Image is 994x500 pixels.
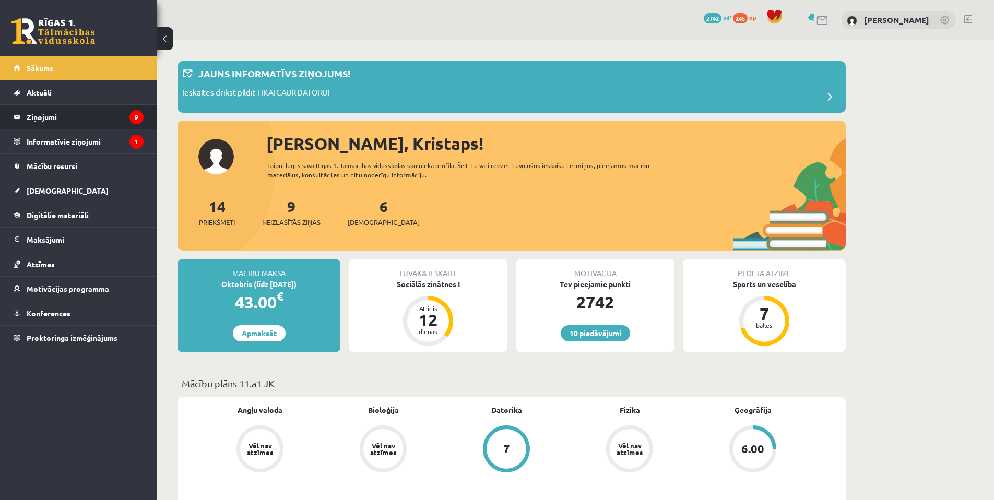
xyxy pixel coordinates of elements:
div: Sports un veselība [683,279,846,290]
a: 14Priekšmeti [199,197,235,228]
legend: Maksājumi [27,228,144,252]
i: 1 [129,135,144,149]
div: 2742 [516,290,674,315]
a: Ģeogrāfija [735,404,772,415]
div: [PERSON_NAME], Kristaps! [266,131,846,156]
div: 43.00 [177,290,340,315]
a: Jauns informatīvs ziņojums! Ieskaites drīkst pildīt TIKAI CAUR DATORU! [183,66,841,108]
div: Laipni lūgts savā Rīgas 1. Tālmācības vidusskolas skolnieka profilā. Šeit Tu vari redzēt tuvojošo... [267,161,668,180]
div: Pēdējā atzīme [683,259,846,279]
span: Aktuāli [27,88,52,97]
a: Ziņojumi9 [14,105,144,129]
a: Fizika [620,404,640,415]
a: Maksājumi [14,228,144,252]
a: Apmaksāt [233,325,286,341]
span: Motivācijas programma [27,284,109,293]
a: Aktuāli [14,80,144,104]
span: 245 [733,13,748,23]
a: Datorika [491,404,522,415]
div: Vēl nav atzīmes [369,442,398,456]
div: Mācību maksa [177,259,340,279]
a: 6[DEMOGRAPHIC_DATA] [348,197,420,228]
a: 7 [445,425,568,474]
span: Neizlasītās ziņas [262,217,321,228]
div: dienas [412,328,444,335]
legend: Informatīvie ziņojumi [27,129,144,153]
div: Tuvākā ieskaite [349,259,507,279]
a: Angļu valoda [238,404,282,415]
a: 2742 mP [704,13,731,21]
a: Vēl nav atzīmes [568,425,691,474]
span: Atzīmes [27,259,55,269]
a: 6.00 [691,425,814,474]
span: mP [723,13,731,21]
span: € [277,289,283,304]
span: xp [749,13,756,21]
div: 7 [749,305,780,322]
p: Mācību plāns 11.a1 JK [182,376,842,390]
a: Informatīvie ziņojumi1 [14,129,144,153]
a: [PERSON_NAME] [864,15,929,25]
div: 7 [503,443,510,455]
a: Vēl nav atzīmes [198,425,322,474]
img: Kristaps Borisovs [847,16,857,26]
span: Digitālie materiāli [27,210,89,220]
a: Sākums [14,56,144,80]
a: 10 piedāvājumi [561,325,630,341]
span: Proktoringa izmēģinājums [27,333,117,342]
a: 245 xp [733,13,761,21]
div: Oktobris (līdz [DATE]) [177,279,340,290]
a: Proktoringa izmēģinājums [14,326,144,350]
div: 6.00 [741,443,764,455]
a: Motivācijas programma [14,277,144,301]
a: 9Neizlasītās ziņas [262,197,321,228]
span: Sākums [27,63,53,73]
legend: Ziņojumi [27,105,144,129]
div: Vēl nav atzīmes [615,442,644,456]
span: 2742 [704,13,721,23]
a: Sociālās zinātnes I Atlicis 12 dienas [349,279,507,348]
div: Sociālās zinātnes I [349,279,507,290]
a: Konferences [14,301,144,325]
div: 12 [412,312,444,328]
span: Priekšmeti [199,217,235,228]
a: Digitālie materiāli [14,203,144,227]
div: Atlicis [412,305,444,312]
p: Jauns informatīvs ziņojums! [198,66,350,80]
a: Atzīmes [14,252,144,276]
span: Konferences [27,308,70,318]
i: 9 [129,110,144,124]
span: Mācību resursi [27,161,77,171]
div: Vēl nav atzīmes [245,442,275,456]
a: Rīgas 1. Tālmācības vidusskola [11,18,95,44]
a: Sports un veselība 7 balles [683,279,846,348]
a: [DEMOGRAPHIC_DATA] [14,178,144,203]
div: Motivācija [516,259,674,279]
a: Mācību resursi [14,154,144,178]
a: Vēl nav atzīmes [322,425,445,474]
a: Bioloģija [368,404,399,415]
div: balles [749,322,780,328]
div: Tev pieejamie punkti [516,279,674,290]
span: [DEMOGRAPHIC_DATA] [348,217,420,228]
p: Ieskaites drīkst pildīt TIKAI CAUR DATORU! [183,87,329,101]
span: [DEMOGRAPHIC_DATA] [27,186,109,195]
